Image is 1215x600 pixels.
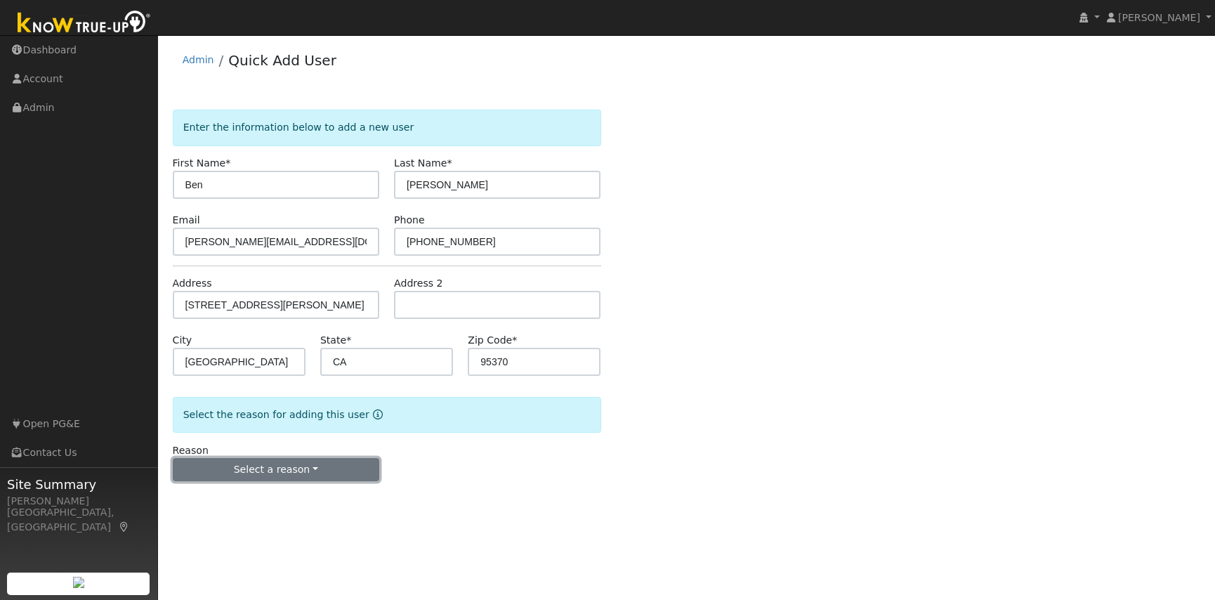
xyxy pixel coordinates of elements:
label: Reason [173,443,209,458]
label: Zip Code [468,333,517,348]
a: Reason for new user [369,409,383,420]
label: First Name [173,156,231,171]
label: Address 2 [394,276,443,291]
span: Required [512,334,517,346]
a: Admin [183,54,214,65]
span: Required [346,334,351,346]
label: Email [173,213,200,228]
label: State [320,333,351,348]
label: Address [173,276,212,291]
label: Phone [394,213,425,228]
div: [GEOGRAPHIC_DATA], [GEOGRAPHIC_DATA] [7,505,150,535]
div: Select the reason for adding this user [173,397,601,433]
img: retrieve [73,577,84,588]
span: Required [447,157,452,169]
a: Quick Add User [228,52,336,69]
button: Select a reason [173,458,379,482]
span: Site Summary [7,475,150,494]
label: City [173,333,192,348]
div: [PERSON_NAME] [7,494,150,509]
div: Enter the information below to add a new user [173,110,601,145]
span: Required [225,157,230,169]
span: [PERSON_NAME] [1118,12,1200,23]
a: Map [118,521,131,533]
label: Last Name [394,156,452,171]
img: Know True-Up [11,8,158,39]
